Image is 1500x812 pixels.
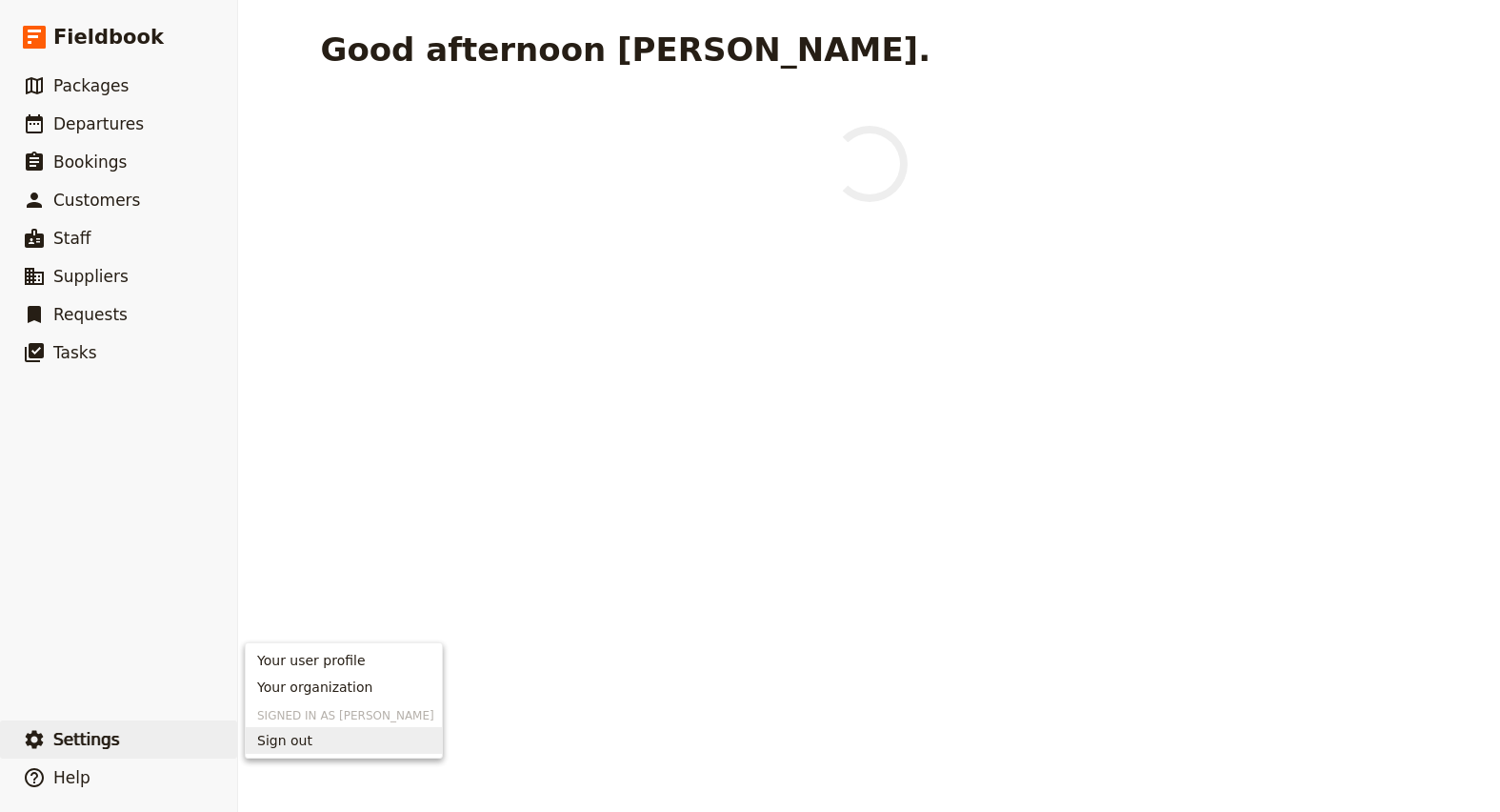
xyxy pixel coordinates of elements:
span: Your user profile [257,651,366,670]
span: Staff [53,229,91,248]
span: Settings [53,730,120,749]
span: Sign out [257,731,312,750]
a: Your user profile [246,647,442,674]
span: Requests [53,305,128,324]
span: Packages [53,76,129,95]
span: Tasks [53,343,97,362]
span: Customers [53,191,140,210]
span: Your organization [257,678,372,697]
a: Your organization [246,674,442,700]
span: Suppliers [53,267,129,286]
span: Bookings [53,152,127,172]
h1: Good afternoon [PERSON_NAME]. [321,30,931,69]
span: Fieldbook [53,23,164,51]
span: Help [53,768,90,787]
button: Sign out of alex+amazing@fieldbooksoftware.com [246,727,442,754]
h3: Signed in as [PERSON_NAME] [246,700,442,723]
span: Departures [53,114,144,133]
